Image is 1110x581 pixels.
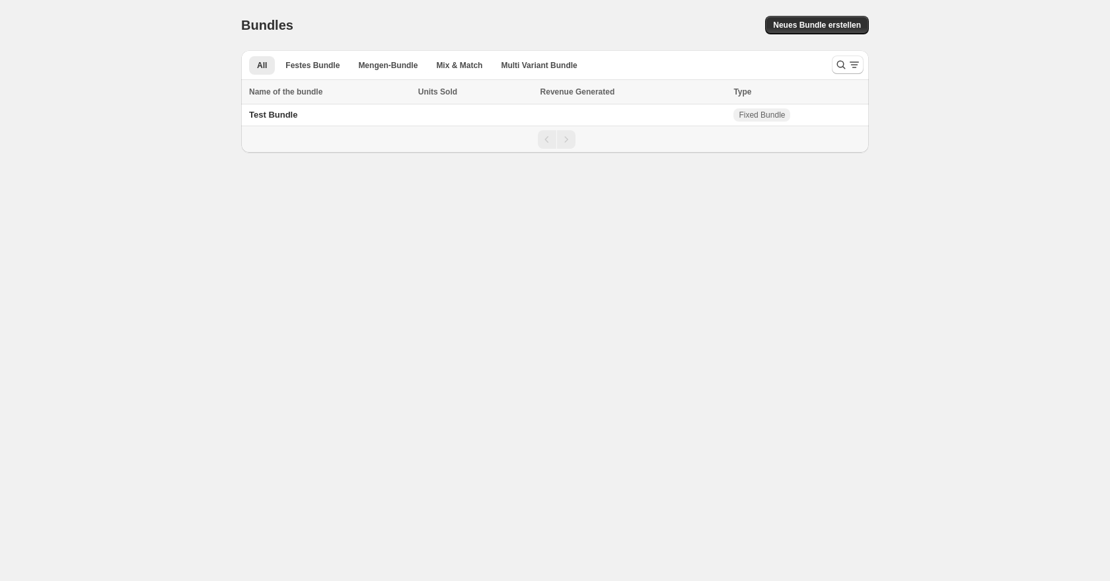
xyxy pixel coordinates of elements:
[257,60,267,71] span: All
[358,60,418,71] span: Mengen-Bundle
[739,110,785,120] span: Fixed Bundle
[733,85,861,98] div: Type
[773,20,861,30] span: Neues Bundle erstellen
[241,17,293,33] h1: Bundles
[540,85,615,98] span: Revenue Generated
[249,85,410,98] div: Name of the bundle
[241,126,869,153] nav: Pagination
[418,85,457,98] span: Units Sold
[418,85,470,98] button: Units Sold
[436,60,482,71] span: Mix & Match
[540,85,628,98] button: Revenue Generated
[765,16,869,34] button: Neues Bundle erstellen
[501,60,577,71] span: Multi Variant Bundle
[249,110,297,120] span: Test Bundle
[832,56,864,74] button: Search and filter results
[285,60,340,71] span: Festes Bundle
